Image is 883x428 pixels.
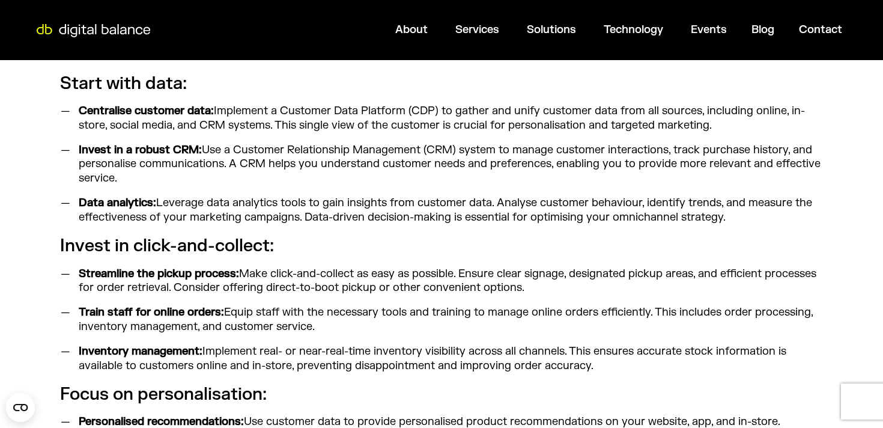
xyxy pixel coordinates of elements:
[73,104,823,132] li: Implement a Customer Data Platform (CDP) to gather and unify customer data from all sources, incl...
[158,18,852,41] nav: Menu
[79,196,156,210] strong: Data analytics:
[691,23,727,37] a: Events
[395,23,428,37] a: About
[79,143,202,157] strong: Invest in a robust CRM:
[73,143,823,185] li: Use a Customer Relationship Management (CRM) system to manage customer interactions, track purcha...
[455,23,499,37] a: Services
[60,235,823,257] h3: Invest in click-and-collect:
[604,23,663,37] a: Technology
[60,73,823,94] h3: Start with data:
[79,305,224,319] strong: Train staff for online orders:
[79,104,214,118] strong: Centralise customer data:
[527,23,576,37] a: Solutions
[6,393,35,422] button: Open CMP widget
[30,24,157,37] img: Digital Balance logo
[73,344,823,373] li: Implement real- or near-real-time inventory visibility across all channels. This ensures accurate...
[73,196,823,224] li: Leverage data analytics tools to gain insights from customer data. Analyse customer behaviour, id...
[79,344,202,358] strong: Inventory management:
[73,267,823,295] li: Make click-and-collect as easy as possible. Ensure clear signage, designated pickup areas, and ef...
[60,384,823,405] h3: Focus on personalisation:
[799,23,842,37] a: Contact
[158,18,852,41] div: Menu Toggle
[79,267,239,281] strong: Streamline the pickup process:
[751,23,774,37] a: Blog
[73,305,823,334] li: Equip staff with the necessary tools and training to manage online orders efficiently. This inclu...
